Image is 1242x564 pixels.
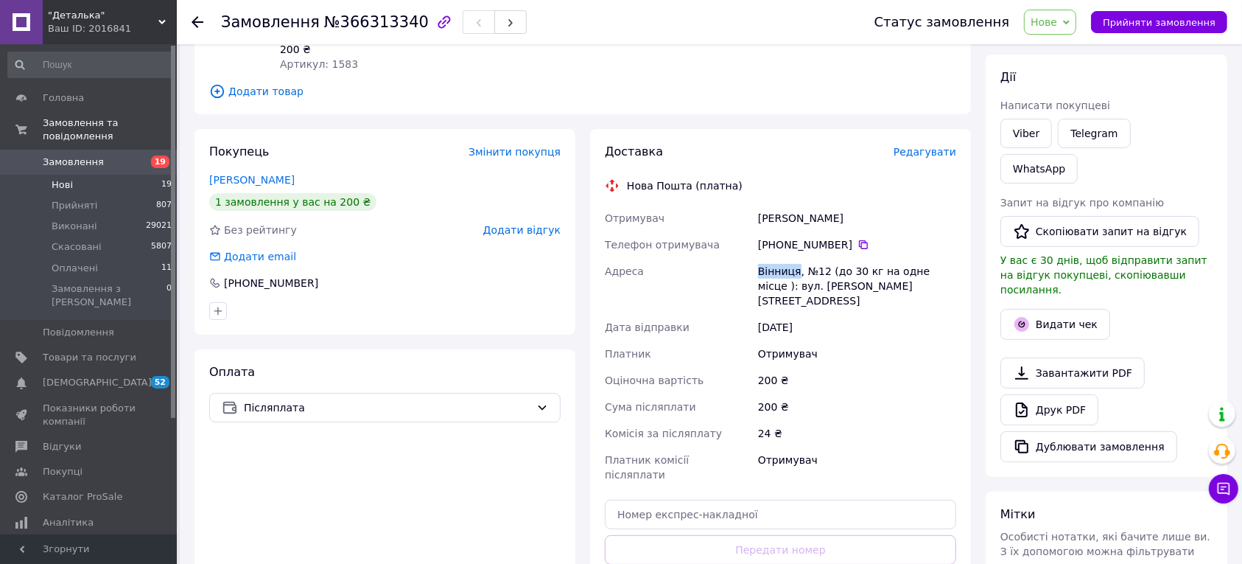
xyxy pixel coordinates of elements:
[151,156,169,168] span: 19
[209,365,255,379] span: Оплата
[1000,507,1036,521] span: Мітки
[156,199,172,212] span: 807
[43,156,104,169] span: Замовлення
[1103,17,1215,28] span: Прийняти замовлення
[605,500,956,529] input: Номер експрес-накладної
[623,178,746,193] div: Нова Пошта (платна)
[192,15,203,29] div: Повернутися назад
[7,52,173,78] input: Пошук
[52,178,73,192] span: Нові
[222,276,320,290] div: [PHONE_NUMBER]
[1000,100,1110,111] span: Написати покупцеві
[1091,11,1227,33] button: Прийняти замовлення
[209,193,376,211] div: 1 замовлення у вас на 200 ₴
[755,205,959,231] div: [PERSON_NAME]
[755,258,959,314] div: Вінниця, №12 (до 30 кг на одне місце ): вул. [PERSON_NAME][STREET_ADDRESS]
[280,42,497,57] div: 200 ₴
[244,400,530,416] span: Післяплата
[755,420,959,447] div: 24 ₴
[52,220,97,233] span: Виконані
[224,224,297,236] span: Без рейтингу
[43,91,84,105] span: Головна
[605,375,704,386] span: Оціночна вартість
[605,454,689,481] span: Платник комісії післяплати
[1000,197,1164,209] span: Запит на відгук про компанію
[755,447,959,488] div: Отримувач
[755,367,959,394] div: 200 ₴
[324,13,429,31] span: №366313340
[1000,394,1098,425] a: Друк PDF
[52,199,97,212] span: Прийняті
[52,282,166,309] span: Замовлення з [PERSON_NAME]
[755,341,959,367] div: Отримувач
[605,321,690,333] span: Дата відправки
[43,490,122,504] span: Каталог ProSale
[1000,70,1016,84] span: Дії
[43,440,81,453] span: Відгуки
[151,240,172,254] span: 5807
[146,220,172,233] span: 29021
[1000,254,1207,296] span: У вас є 30 днів, щоб відправити запит на відгук покупцеві, скопіювавши посилання.
[483,224,561,236] span: Додати відгук
[605,265,644,277] span: Адреса
[605,212,664,224] span: Отримувач
[209,83,956,100] span: Додати товар
[1000,358,1145,389] a: Завантажити PDF
[43,402,136,428] span: Показники роботи компанії
[43,326,114,339] span: Повідомлення
[166,282,172,309] span: 0
[1000,119,1052,148] a: Viber
[605,348,651,360] span: Платник
[469,146,561,158] span: Змінити покупця
[43,351,136,364] span: Товари та послуги
[48,9,158,22] span: "Деталька"
[221,13,320,31] span: Замовлення
[1031,16,1057,28] span: Нове
[151,376,169,389] span: 52
[52,262,98,275] span: Оплачені
[605,145,663,159] span: Доставка
[1058,119,1130,148] a: Telegram
[755,314,959,341] div: [DATE]
[161,178,172,192] span: 19
[209,174,295,186] a: [PERSON_NAME]
[1000,309,1110,340] button: Видати чек
[43,116,177,143] span: Замовлення та повідомлення
[605,239,720,251] span: Телефон отримувача
[1000,431,1177,462] button: Дублювати замовлення
[894,146,956,158] span: Редагувати
[208,249,298,264] div: Додати email
[1209,474,1238,504] button: Чат з покупцем
[48,22,177,35] div: Ваш ID: 2016841
[52,240,102,254] span: Скасовані
[874,15,1010,29] div: Статус замовлення
[280,58,358,70] span: Артикул: 1583
[209,145,270,159] span: Покупець
[758,237,956,252] div: [PHONE_NUMBER]
[605,428,722,439] span: Комісія за післяплату
[43,465,83,478] span: Покупці
[222,249,298,264] div: Додати email
[161,262,172,275] span: 11
[1000,154,1078,184] a: WhatsApp
[43,376,152,389] span: [DEMOGRAPHIC_DATA]
[605,401,696,413] span: Сума післяплати
[43,516,94,529] span: Аналітика
[755,394,959,420] div: 200 ₴
[1000,216,1199,247] button: Скопіювати запит на відгук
